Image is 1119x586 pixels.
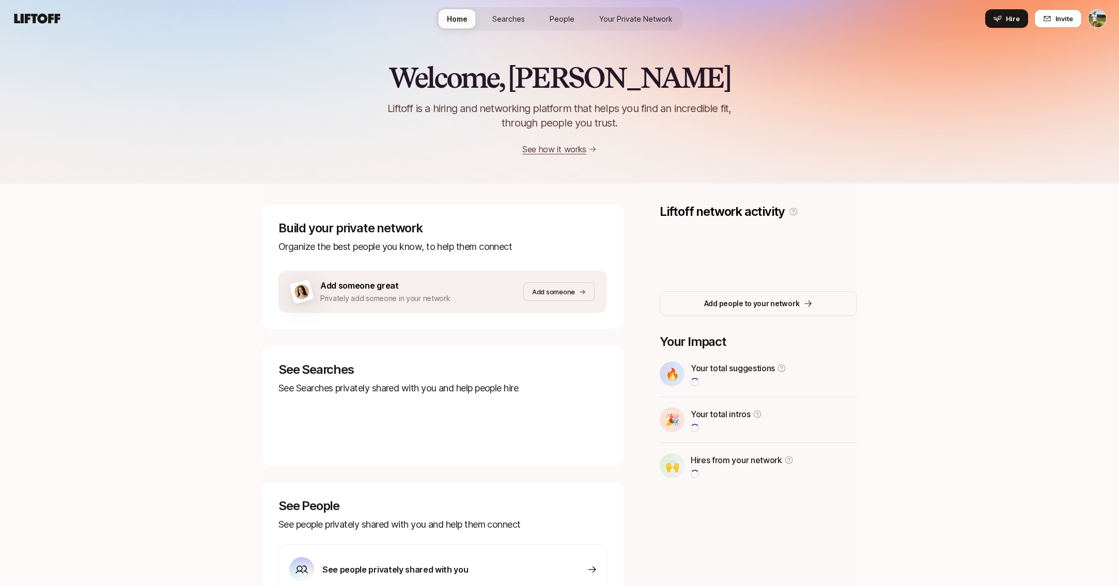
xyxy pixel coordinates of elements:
[322,563,468,576] p: See people privately shared with you
[591,9,681,28] a: Your Private Network
[691,407,751,421] p: Your total intros
[375,101,744,130] p: Liftoff is a hiring and networking platform that helps you find an incredible fit, through people...
[550,13,574,24] span: People
[985,9,1028,28] button: Hire
[1089,10,1106,27] img: Tyler Kieft
[484,9,533,28] a: Searches
[691,361,775,375] p: Your total suggestions
[660,204,785,219] p: Liftoff network activity
[660,453,685,478] div: 🙌
[320,279,450,292] p: Add someone great
[293,283,310,300] img: add-someone-great-cta-avatar.png
[522,144,586,154] a: See how it works
[660,407,685,432] div: 🎉
[439,9,476,28] a: Home
[541,9,583,28] a: People
[278,381,607,395] p: See Searches privately shared with you and help people hire
[388,62,731,93] h2: Welcome, [PERSON_NAME]
[1055,13,1073,24] span: Invite
[691,453,782,467] p: Hires from your network
[660,291,857,316] button: Add people to your network
[492,13,525,24] span: Searches
[660,361,685,386] div: 🔥
[532,287,575,297] p: Add someone
[278,240,607,254] p: Organize the best people you know, to help them connect
[278,517,607,532] p: See people privately shared with you and help them connect
[1006,13,1020,24] span: Hire
[1034,9,1082,28] button: Invite
[278,499,607,513] p: See People
[320,292,450,305] p: Privately add someone in your network
[447,13,468,24] span: Home
[660,335,857,349] p: Your Impact
[1088,9,1107,28] button: Tyler Kieft
[704,297,800,310] p: Add people to your network
[599,13,673,24] span: Your Private Network
[523,282,595,301] button: Add someone
[278,362,607,377] p: See Searches
[278,221,607,235] p: Build your private network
